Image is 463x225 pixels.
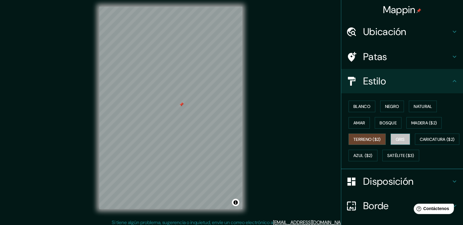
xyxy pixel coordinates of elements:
[363,25,406,38] font: Ubicación
[411,120,437,126] font: Madera ($2)
[387,153,414,159] font: Satélite ($3)
[99,7,242,209] canvas: Mapa
[363,50,387,63] font: Patas
[363,75,386,87] font: Estilo
[341,69,463,93] div: Estilo
[415,134,460,145] button: Caricatura ($2)
[353,104,370,109] font: Blanco
[380,120,397,126] font: Bosque
[349,150,377,161] button: Azul ($2)
[375,117,402,129] button: Bosque
[409,101,437,112] button: Natural
[341,45,463,69] div: Patas
[349,101,375,112] button: Blanco
[391,134,410,145] button: Gris
[353,153,373,159] font: Azul ($2)
[353,120,365,126] font: Amar
[414,104,432,109] font: Natural
[341,194,463,218] div: Borde
[406,117,442,129] button: Madera ($2)
[409,201,456,218] iframe: Lanzador de widgets de ayuda
[341,20,463,44] div: Ubicación
[382,150,419,161] button: Satélite ($3)
[363,175,413,188] font: Disposición
[380,101,404,112] button: Negro
[420,137,455,142] font: Caricatura ($2)
[349,134,386,145] button: Terreno ($2)
[383,3,416,16] font: Mappin
[341,169,463,194] div: Disposición
[416,8,421,13] img: pin-icon.png
[232,199,239,206] button: Activar o desactivar atribución
[396,137,405,142] font: Gris
[385,104,399,109] font: Negro
[363,199,389,212] font: Borde
[353,137,381,142] font: Terreno ($2)
[349,117,370,129] button: Amar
